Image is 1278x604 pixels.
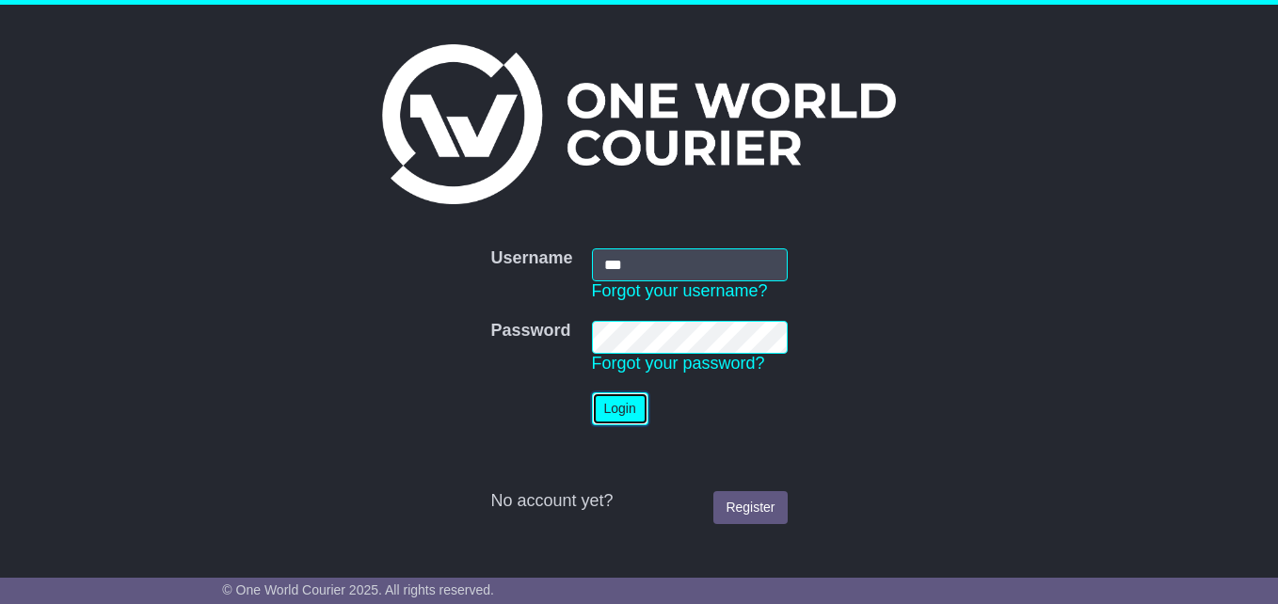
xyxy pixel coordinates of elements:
[222,582,494,597] span: © One World Courier 2025. All rights reserved.
[592,354,765,373] a: Forgot your password?
[382,44,896,204] img: One World
[592,281,768,300] a: Forgot your username?
[490,321,570,342] label: Password
[713,491,787,524] a: Register
[490,491,787,512] div: No account yet?
[592,392,648,425] button: Login
[490,248,572,269] label: Username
